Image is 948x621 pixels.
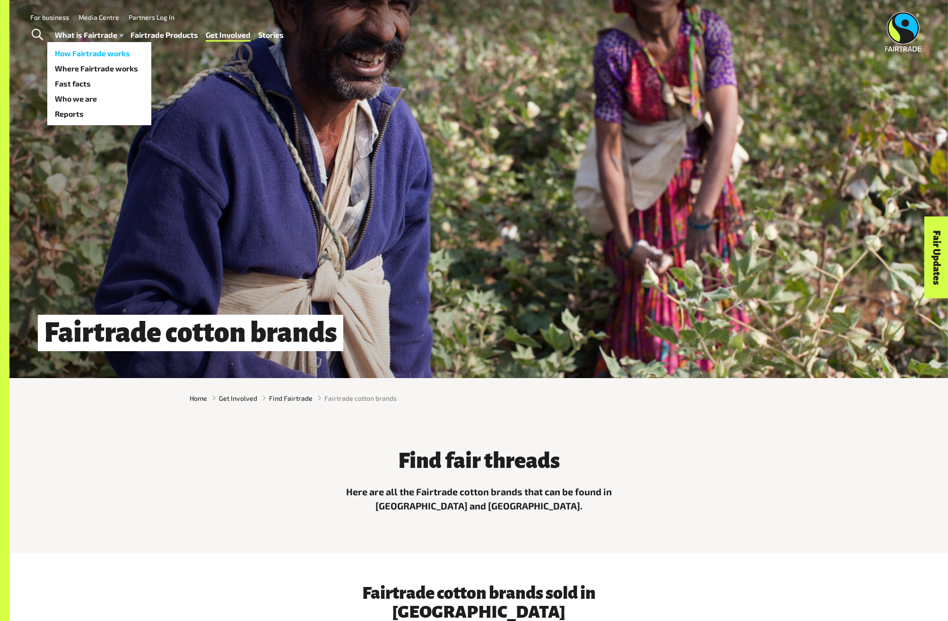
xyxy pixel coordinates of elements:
[78,13,119,21] a: Media Centre
[30,13,69,21] a: For business
[26,23,49,47] a: Toggle Search
[47,106,151,121] a: Reports
[219,393,257,403] a: Get Involved
[269,393,313,403] a: Find Fairtrade
[47,76,151,91] a: Fast facts
[38,315,343,351] h1: Fairtrade cotton brands
[337,484,621,513] p: Here are all the Fairtrade cotton brands that can be found in [GEOGRAPHIC_DATA] and [GEOGRAPHIC_D...
[190,393,207,403] a: Home
[324,393,397,403] span: Fairtrade cotton brands
[47,91,151,106] a: Who we are
[129,13,174,21] a: Partners Log In
[55,28,123,42] a: What is Fairtrade
[885,12,922,52] img: Fairtrade Australia New Zealand logo
[47,61,151,76] a: Where Fairtrade works
[47,46,151,61] a: How Fairtrade works
[130,28,198,42] a: Fairtrade Products
[337,449,621,473] h3: Find fair threads
[258,28,284,42] a: Stories
[206,28,251,42] a: Get Involved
